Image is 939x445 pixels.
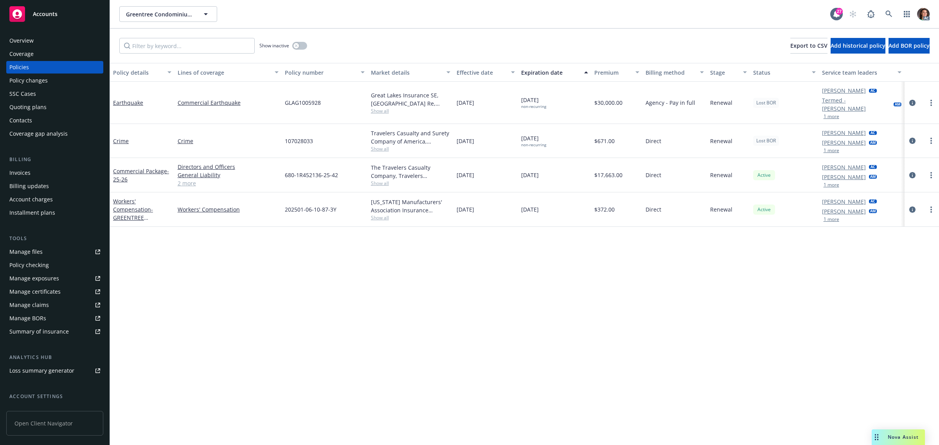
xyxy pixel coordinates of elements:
a: Invoices [6,167,103,179]
span: $30,000.00 [594,99,622,107]
div: SSC Cases [9,88,36,100]
span: [DATE] [457,137,474,145]
a: Manage certificates [6,285,103,298]
button: Billing method [642,63,707,82]
a: [PERSON_NAME] [822,163,866,171]
a: Policies [6,61,103,74]
a: Directors and Officers [178,163,279,171]
a: more [926,136,936,145]
span: [DATE] [521,171,539,179]
span: Renewal [710,137,732,145]
div: 27 [836,8,843,15]
a: Manage files [6,246,103,258]
div: Quoting plans [9,101,47,113]
div: Policy checking [9,259,49,271]
a: more [926,98,936,108]
a: Summary of insurance [6,325,103,338]
div: Installment plans [9,206,55,219]
span: Greentree Condominium Association [126,10,194,18]
a: Accounts [6,3,103,25]
a: Crime [113,137,129,145]
div: Manage BORs [9,312,46,325]
div: Travelers Casualty and Surety Company of America, Travelers Insurance [371,129,451,145]
div: [US_STATE] Manufacturers' Association Insurance Company, PMA Companies, Community Association Ins... [371,198,451,214]
div: Manage certificates [9,285,61,298]
a: Overview [6,34,103,47]
a: Report a Bug [863,6,879,22]
div: Billing [6,156,103,163]
span: Show all [371,180,451,187]
div: non-recurring [521,142,546,147]
span: Agency - Pay in full [646,99,695,107]
a: Policy checking [6,259,103,271]
div: Loss summary generator [9,364,74,377]
span: $671.00 [594,137,615,145]
a: circleInformation [908,205,917,214]
a: Start snowing [845,6,861,22]
span: [DATE] [457,99,474,107]
div: Account charges [9,193,53,206]
div: Summary of insurance [9,325,69,338]
button: Nova Assist [872,429,925,445]
button: Add BOR policy [889,38,930,54]
div: Manage exposures [9,272,59,285]
span: Show inactive [259,42,289,49]
button: 1 more [824,217,839,222]
div: Billing method [646,68,695,77]
span: 107028033 [285,137,313,145]
button: Export to CSV [790,38,827,54]
div: Drag to move [872,429,881,445]
span: - 25-26 [113,167,169,183]
a: Manage BORs [6,312,103,325]
a: Manage claims [6,299,103,311]
span: [DATE] [521,205,539,214]
div: Service team [9,404,43,416]
div: Coverage gap analysis [9,127,68,140]
a: Switch app [899,6,915,22]
button: Status [750,63,819,82]
a: Workers' Compensation [113,197,165,238]
span: Nova Assist [888,434,919,440]
button: Effective date [453,63,518,82]
a: Contacts [6,114,103,127]
button: Stage [707,63,750,82]
div: Invoices [9,167,31,179]
a: Policy changes [6,74,103,87]
a: [PERSON_NAME] [822,138,866,147]
button: 1 more [824,114,839,119]
a: circleInformation [908,170,917,180]
span: Renewal [710,99,732,107]
span: Lost BOR [756,137,776,144]
span: Renewal [710,171,732,179]
a: Crime [178,137,279,145]
div: Analytics hub [6,353,103,361]
a: Commercial Earthquake [178,99,279,107]
span: Add BOR policy [889,42,930,49]
div: Account settings [6,393,103,400]
button: Add historical policy [831,38,885,54]
a: circleInformation [908,98,917,108]
input: Filter by keyword... [119,38,255,54]
a: [PERSON_NAME] [822,197,866,206]
span: Renewal [710,205,732,214]
a: Quoting plans [6,101,103,113]
span: [DATE] [521,134,546,147]
span: Direct [646,171,661,179]
div: non-recurring [521,104,546,109]
div: Contacts [9,114,32,127]
span: Direct [646,205,661,214]
button: Market details [368,63,454,82]
span: Lost BOR [756,99,776,106]
a: [PERSON_NAME] [822,86,866,95]
a: more [926,205,936,214]
button: Policy details [110,63,174,82]
div: Expiration date [521,68,579,77]
span: Manage exposures [6,272,103,285]
span: Direct [646,137,661,145]
span: Export to CSV [790,42,827,49]
span: Open Client Navigator [6,411,103,436]
span: [DATE] [457,171,474,179]
div: Stage [710,68,738,77]
div: Effective date [457,68,506,77]
div: Billing updates [9,180,49,192]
